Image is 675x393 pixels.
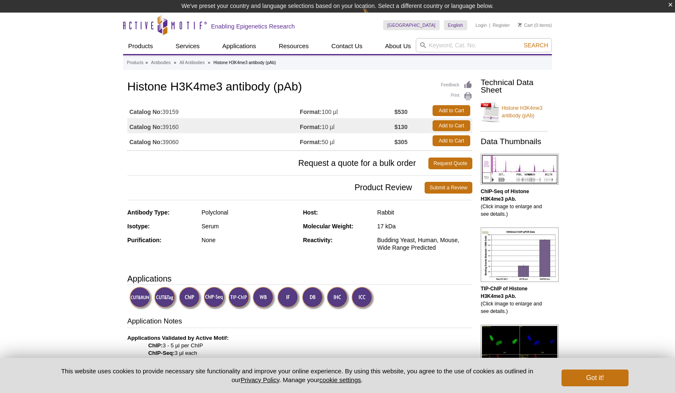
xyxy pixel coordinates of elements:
img: Immunocytochemistry Validated [351,287,374,310]
a: Services [170,38,205,54]
a: Privacy Policy [241,376,279,383]
img: Your Cart [518,23,522,27]
h2: Technical Data Sheet [481,79,548,94]
img: Change Here [363,6,385,26]
img: CUT&RUN Validated [129,287,152,310]
strong: Catalog No: [129,108,162,116]
h3: Application Notes [127,316,472,328]
li: Histone H3K4me3 antibody (pAb) [214,60,276,65]
a: Add to Cart [433,135,470,146]
td: 10 µl [300,118,394,133]
strong: Antibody Type: [127,209,170,216]
h2: Enabling Epigenetics Research [211,23,295,30]
strong: ChIP-Seq: [148,350,175,356]
a: [GEOGRAPHIC_DATA] [383,20,440,30]
img: TIP-ChIP Validated [228,287,251,310]
li: » [174,60,176,65]
li: » [208,60,210,65]
div: 17 kDa [377,222,472,230]
strong: Host: [303,209,318,216]
p: (Click image to enlarge and see details.) [481,285,548,315]
div: Serum [201,222,296,230]
div: Budding Yeast, Human, Mouse, Wide Range Predicted [377,236,472,251]
a: Login [476,22,487,28]
strong: Format: [300,138,322,146]
a: Contact Us [326,38,367,54]
a: Antibodies [151,59,171,67]
a: Register [492,22,510,28]
li: | [489,20,490,30]
a: All Antibodies [180,59,205,67]
img: Immunohistochemistry Validated [327,287,350,310]
a: Products [123,38,158,54]
strong: $305 [394,138,407,146]
h3: Applications [127,272,472,285]
img: CUT&Tag Validated [154,287,177,310]
strong: ChIP: [148,342,162,349]
a: Products [127,59,143,67]
p: (Click image to enlarge and see details.) [481,188,548,218]
p: This website uses cookies to provide necessary site functionality and improve your online experie... [46,367,548,384]
img: Histone H3K4me3 antibody (pAb) tested by TIP-ChIP. [481,228,559,282]
img: Western Blot Validated [252,287,276,310]
td: 100 µl [300,103,394,118]
a: Cart [518,22,533,28]
strong: Isotype: [127,223,150,230]
button: Search [521,41,551,49]
a: Feedback [441,80,472,90]
img: Histone H3K4me3 antibody (pAb) tested by ChIP-Seq. [481,154,559,185]
a: Submit a Review [425,182,472,194]
span: Product Review [127,182,425,194]
strong: $530 [394,108,407,116]
a: Print [441,92,472,101]
strong: Catalog No: [129,138,162,146]
a: Histone H3K4me3 antibody (pAb) [481,99,548,124]
button: cookie settings [319,376,361,383]
a: English [444,20,467,30]
td: 39159 [127,103,300,118]
a: Resources [274,38,314,54]
a: Request Quote [428,158,472,169]
a: Add to Cart [433,120,470,131]
div: Polyclonal [201,209,296,216]
img: ChIP-Seq Validated [204,287,227,310]
div: Rabbit [377,209,472,216]
span: Search [524,42,548,49]
a: Applications [217,38,261,54]
img: Histone H3K4me3 antibody (pAb) tested by immunofluorescence. [481,325,559,384]
span: Request a quote for a bulk order [127,158,428,169]
strong: Catalog No: [129,123,162,131]
strong: Format: [300,123,322,131]
div: None [201,236,296,244]
img: Dot Blot Validated [302,287,325,310]
a: Add to Cart [433,105,470,116]
strong: Purification: [127,237,162,243]
h1: Histone H3K4me3 antibody (pAb) [127,80,472,95]
strong: Molecular Weight: [303,223,353,230]
strong: $130 [394,123,407,131]
strong: Reactivity: [303,237,333,243]
td: 39060 [127,133,300,148]
button: Got it! [562,370,629,386]
strong: ICC/IF: [148,357,166,364]
h2: Data Thumbnails [481,138,548,145]
input: Keyword, Cat. No. [416,38,552,52]
td: 39160 [127,118,300,133]
b: Applications Validated by Active Motif: [127,335,229,341]
strong: Format: [300,108,322,116]
td: 50 µl [300,133,394,148]
li: (0 items) [518,20,552,30]
a: About Us [380,38,416,54]
b: TIP-ChIP of Histone H3K4me3 pAb. [481,286,528,299]
img: Immunofluorescence Validated [277,287,300,310]
li: » [145,60,148,65]
b: ChIP-Seq of Histone H3K4me3 pAb. [481,189,529,202]
img: ChIP Validated [179,287,202,310]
